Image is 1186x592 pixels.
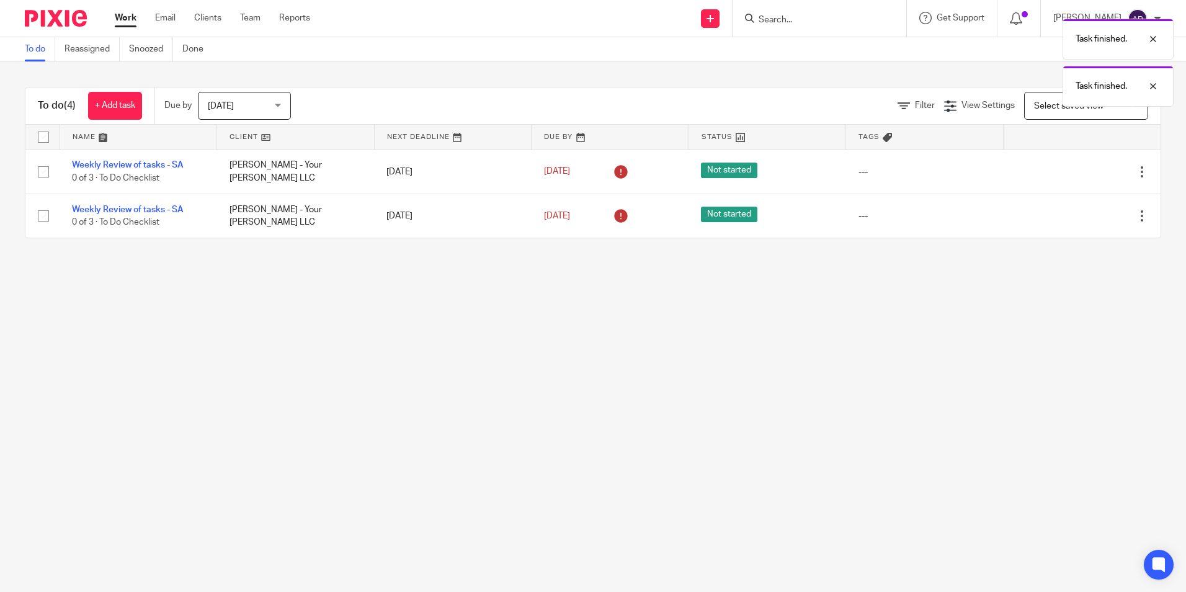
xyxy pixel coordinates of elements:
a: Reports [279,12,310,24]
a: Weekly Review of tasks - SA [72,161,184,169]
a: Done [182,37,213,61]
a: Reassigned [65,37,120,61]
a: + Add task [88,92,142,120]
td: [PERSON_NAME] - Your [PERSON_NAME] LLC [217,150,375,194]
a: Snoozed [129,37,173,61]
a: To do [25,37,55,61]
a: Team [240,12,261,24]
a: Clients [194,12,221,24]
span: (4) [64,101,76,110]
img: svg%3E [1128,9,1148,29]
span: 0 of 3 · To Do Checklist [72,174,159,182]
span: Not started [701,163,757,178]
p: Due by [164,99,192,112]
span: [DATE] [544,212,570,220]
a: Work [115,12,136,24]
td: [DATE] [374,194,532,238]
div: --- [858,166,991,178]
span: Not started [701,207,757,222]
a: Email [155,12,176,24]
p: Task finished. [1076,80,1127,92]
a: Weekly Review of tasks - SA [72,205,184,214]
span: [DATE] [208,102,234,110]
img: Pixie [25,10,87,27]
p: Task finished. [1076,33,1127,45]
div: --- [858,210,991,222]
h1: To do [38,99,76,112]
td: [DATE] [374,150,532,194]
span: Select saved view [1034,102,1104,110]
span: 0 of 3 · To Do Checklist [72,218,159,226]
span: [DATE] [544,168,570,176]
span: Tags [858,133,880,140]
td: [PERSON_NAME] - Your [PERSON_NAME] LLC [217,194,375,238]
